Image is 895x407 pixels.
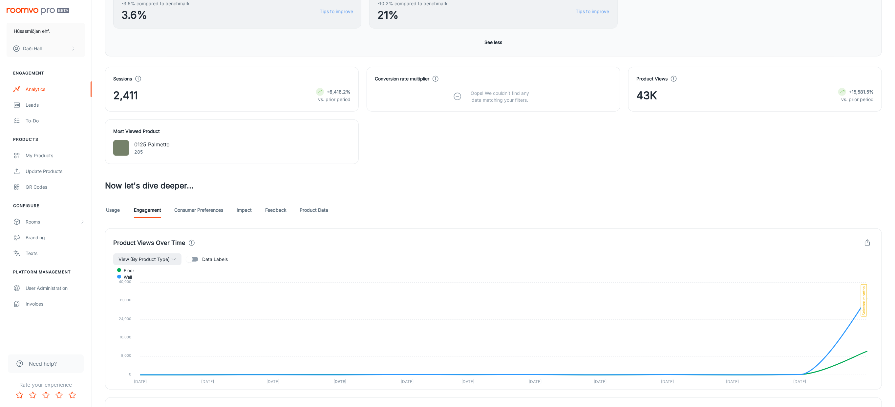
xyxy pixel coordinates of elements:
[113,140,129,156] img: 0125 Palmetto
[202,256,228,263] span: Data Labels
[7,8,69,15] img: Roomvo PRO Beta
[26,389,39,402] button: Rate 2 star
[201,379,214,384] tspan: [DATE]
[726,379,739,384] tspan: [DATE]
[300,202,328,218] a: Product Data
[26,300,85,308] div: Invoices
[113,88,138,103] span: 2,411
[594,379,607,384] tspan: [DATE]
[334,379,347,384] tspan: [DATE]
[838,96,874,103] p: vs. prior period
[113,128,351,135] h4: Most Viewed Product
[316,96,351,103] p: vs. prior period
[661,379,674,384] tspan: [DATE]
[119,268,134,273] span: Floor
[529,379,542,384] tspan: [DATE]
[113,238,185,247] h4: Product Views Over Time
[118,255,170,263] span: View (By Product Type)
[113,75,132,82] h4: Sessions
[134,140,170,148] p: 0125 Palmetto
[466,90,534,103] p: Oops! We couldn’t find any data matching your filters.
[120,335,131,339] tspan: 16,000
[26,234,85,241] div: Branding
[13,389,26,402] button: Rate 1 star
[377,7,448,23] span: 21%
[134,202,161,218] a: Engagement
[129,372,131,376] tspan: 0
[5,381,86,389] p: Rate your experience
[236,202,252,218] a: Impact
[482,36,505,48] button: See less
[105,180,882,192] h3: Now let's dive deeper...
[26,86,85,93] div: Analytics
[576,8,609,15] a: Tips to improve
[636,75,668,82] h4: Product Views
[849,89,874,95] strong: +15,581.5%
[121,7,190,23] span: 3.6%
[53,389,66,402] button: Rate 4 star
[461,379,474,384] tspan: [DATE]
[401,379,414,384] tspan: [DATE]
[66,389,79,402] button: Rate 5 star
[26,250,85,257] div: Texts
[105,202,121,218] a: Usage
[119,280,131,284] tspan: 40,000
[121,353,131,358] tspan: 8,000
[174,202,223,218] a: Consumer Preferences
[265,202,287,218] a: Feedback
[113,253,181,265] button: View (By Product Type)
[26,218,80,225] div: Rooms
[119,274,132,280] span: Wall
[134,379,147,384] tspan: [DATE]
[26,152,85,159] div: My Products
[26,285,85,292] div: User Administration
[26,168,85,175] div: Update Products
[794,379,806,384] tspan: [DATE]
[266,379,279,384] tspan: [DATE]
[26,101,85,109] div: Leads
[26,183,85,191] div: QR Codes
[7,23,85,40] button: Húsasmiðjan ehf.
[320,8,353,15] a: Tips to improve
[7,40,85,57] button: Daði Hall
[636,88,657,103] span: 43K
[26,117,85,124] div: To-do
[375,75,429,82] h4: Conversion rate multiplier
[119,298,131,303] tspan: 32,000
[23,45,42,52] p: Daði Hall
[14,28,50,35] p: Húsasmiðjan ehf.
[327,89,351,95] strong: +6,416.2%
[119,316,131,321] tspan: 24,000
[39,389,53,402] button: Rate 3 star
[134,148,170,156] p: 285
[29,360,57,368] span: Need help?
